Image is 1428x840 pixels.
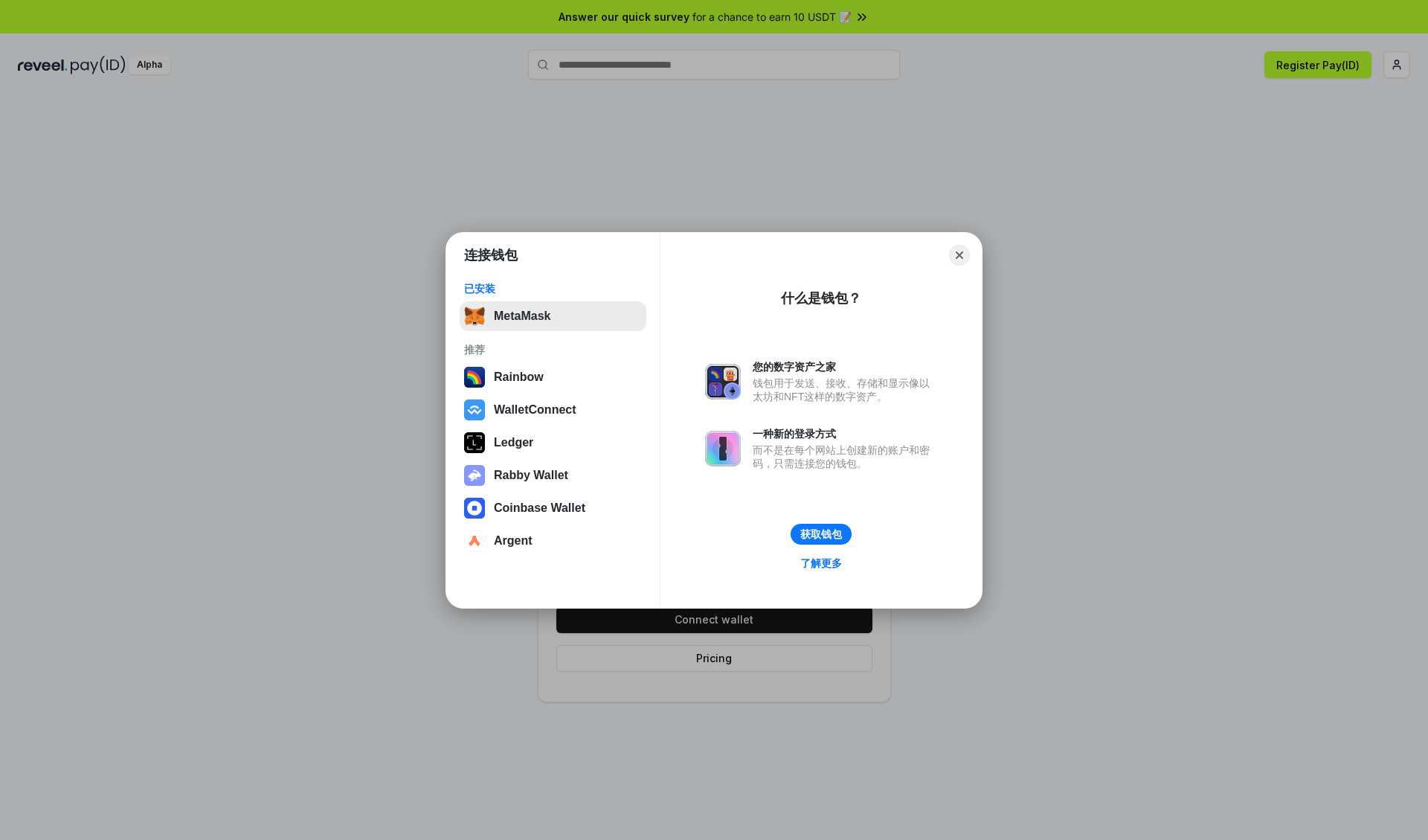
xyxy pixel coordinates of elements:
[753,427,937,440] div: 一种新的登录方式
[464,367,485,388] img: svg+xml,%3Csvg%20width%3D%22120%22%20height%3D%22120%22%20viewBox%3D%220%200%20120%20120%22%20fil...
[464,400,485,420] img: svg+xml,%3Csvg%20width%3D%2228%22%20height%3D%2228%22%20viewBox%3D%220%200%2028%2028%22%20fill%3D...
[705,431,741,467] img: svg+xml,%3Csvg%20xmlns%3D%22http%3A%2F%2Fwww.w3.org%2F2000%2Fsvg%22%20fill%3D%22none%22%20viewBox...
[460,395,646,425] button: WalletConnect
[494,403,576,417] div: WalletConnect
[781,289,861,307] div: 什么是钱包？
[753,360,937,373] div: 您的数字资产之家
[464,306,485,327] img: svg+xml,%3Csvg%20fill%3D%22none%22%20height%3D%2233%22%20viewBox%3D%220%200%2035%2033%22%20width%...
[460,461,646,490] button: Rabby Wallet
[791,554,851,573] a: 了解更多
[753,376,937,403] div: 钱包用于发送、接收、存储和显示像以太坊和NFT这样的数字资产。
[460,493,646,523] button: Coinbase Wallet
[800,557,842,570] div: 了解更多
[460,301,646,331] button: MetaMask
[464,432,485,453] img: svg+xml,%3Csvg%20xmlns%3D%22http%3A%2F%2Fwww.w3.org%2F2000%2Fsvg%22%20width%3D%2228%22%20height%3...
[705,364,741,400] img: svg+xml,%3Csvg%20xmlns%3D%22http%3A%2F%2Fwww.w3.org%2F2000%2Fsvg%22%20fill%3D%22none%22%20viewBox...
[753,443,937,470] div: 而不是在每个网站上创建新的账户和密码，只需连接您的钱包。
[791,524,852,545] button: 获取钱包
[494,436,533,449] div: Ledger
[464,530,485,551] img: svg+xml,%3Csvg%20width%3D%2228%22%20height%3D%2228%22%20viewBox%3D%220%200%2028%2028%22%20fill%3D...
[464,498,485,519] img: svg+xml,%3Csvg%20width%3D%2228%22%20height%3D%2228%22%20viewBox%3D%220%200%2028%2028%22%20fill%3D...
[494,501,585,515] div: Coinbase Wallet
[494,469,568,482] div: Rabby Wallet
[464,343,642,356] div: 推荐
[494,310,550,323] div: MetaMask
[460,362,646,392] button: Rainbow
[800,528,842,541] div: 获取钱包
[464,282,642,295] div: 已安装
[464,465,485,486] img: svg+xml,%3Csvg%20xmlns%3D%22http%3A%2F%2Fwww.w3.org%2F2000%2Fsvg%22%20fill%3D%22none%22%20viewBox...
[460,526,646,556] button: Argent
[949,245,970,266] button: Close
[494,534,533,548] div: Argent
[494,371,544,384] div: Rainbow
[464,246,518,264] h1: 连接钱包
[460,428,646,458] button: Ledger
